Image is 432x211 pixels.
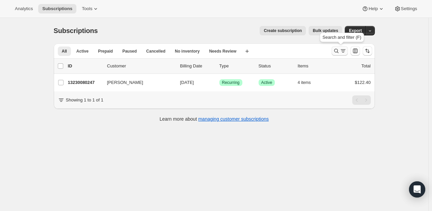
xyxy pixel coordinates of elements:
span: Recurring [222,80,240,85]
div: IDCustomerBilling DateTypeStatusItemsTotal [68,63,371,69]
p: Customer [107,63,175,69]
span: Active [76,49,89,54]
p: Showing 1 to 1 of 1 [66,97,103,103]
p: Status [259,63,292,69]
button: 4 items [298,78,318,87]
span: Subscriptions [54,27,98,34]
button: Export [345,26,366,35]
span: Subscriptions [42,6,72,11]
span: Tools [82,6,92,11]
span: [DATE] [180,80,194,85]
span: Analytics [15,6,33,11]
button: [PERSON_NAME] [103,77,171,88]
p: Billing Date [180,63,214,69]
div: 13230080247[PERSON_NAME][DATE]SuccessRecurringSuccessActive4 items$122.40 [68,78,371,87]
span: Export [349,28,362,33]
span: $122.40 [355,80,371,85]
button: Settings [390,4,421,13]
div: Items [298,63,332,69]
div: Open Intercom Messenger [409,181,425,198]
div: Type [219,63,253,69]
p: ID [68,63,102,69]
span: [PERSON_NAME] [107,79,143,86]
span: Settings [401,6,417,11]
span: Bulk updates [313,28,338,33]
span: No inventory [175,49,199,54]
p: Total [361,63,370,69]
button: Create subscription [260,26,306,35]
a: managing customer subscriptions [198,116,269,122]
button: Subscriptions [38,4,76,13]
span: 4 items [298,80,311,85]
span: Help [368,6,378,11]
span: Needs Review [209,49,237,54]
button: Sort the results [363,46,372,56]
button: Help [358,4,388,13]
p: 13230080247 [68,79,102,86]
nav: Pagination [352,95,371,105]
span: Active [261,80,272,85]
span: Prepaid [98,49,113,54]
button: Analytics [11,4,37,13]
span: Paused [122,49,137,54]
span: Cancelled [146,49,166,54]
button: Create new view [242,47,253,56]
button: Tools [78,4,103,13]
span: Create subscription [264,28,302,33]
button: Bulk updates [309,26,342,35]
button: Search and filter results [332,46,348,56]
p: Learn more about [160,116,269,122]
span: All [62,49,67,54]
button: Customize table column order and visibility [351,46,360,56]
